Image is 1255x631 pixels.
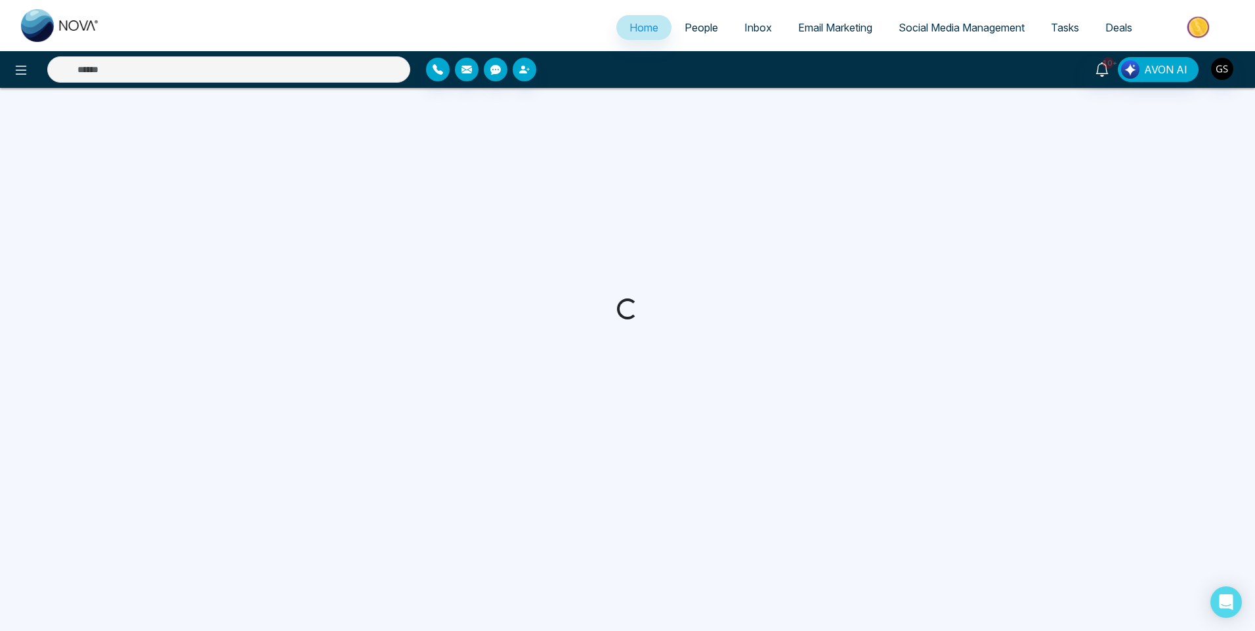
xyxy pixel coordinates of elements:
a: People [671,15,731,40]
img: Lead Flow [1121,60,1139,79]
img: Market-place.gif [1152,12,1247,42]
a: Email Marketing [785,15,885,40]
img: Nova CRM Logo [21,9,100,42]
span: AVON AI [1144,62,1187,77]
span: Social Media Management [899,21,1025,34]
a: Tasks [1038,15,1092,40]
span: Email Marketing [798,21,872,34]
span: Tasks [1051,21,1079,34]
a: Deals [1092,15,1145,40]
span: Inbox [744,21,772,34]
span: People [685,21,718,34]
a: Inbox [731,15,785,40]
span: Home [629,21,658,34]
span: 10+ [1102,57,1114,69]
img: User Avatar [1211,58,1233,80]
button: AVON AI [1118,57,1199,82]
span: Deals [1105,21,1132,34]
a: 10+ [1086,57,1118,80]
a: Social Media Management [885,15,1038,40]
a: Home [616,15,671,40]
div: Open Intercom Messenger [1210,586,1242,618]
